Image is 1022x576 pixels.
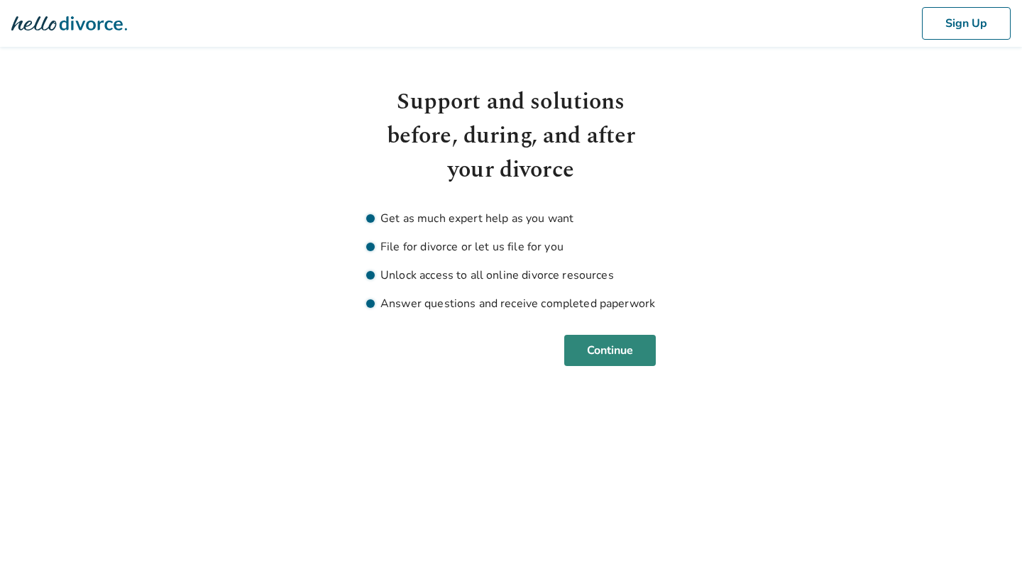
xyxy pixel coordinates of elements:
[366,267,656,284] li: Unlock access to all online divorce resources
[922,7,1011,40] button: Sign Up
[366,210,656,227] li: Get as much expert help as you want
[564,335,656,366] button: Continue
[366,295,656,312] li: Answer questions and receive completed paperwork
[366,238,656,255] li: File for divorce or let us file for you
[366,85,656,187] h1: Support and solutions before, during, and after your divorce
